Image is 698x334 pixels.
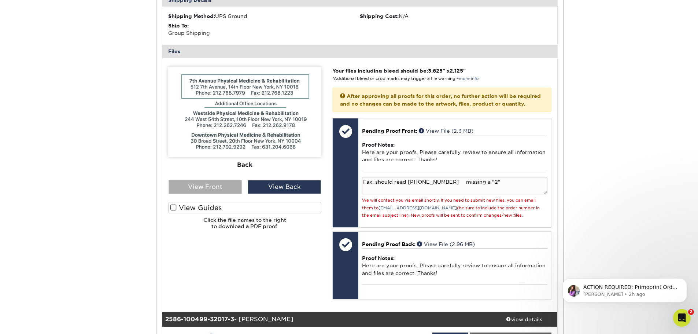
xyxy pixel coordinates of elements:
[360,12,551,20] div: N/A
[362,142,395,148] strong: Proof Notes:
[162,312,491,327] div: - [PERSON_NAME]
[168,157,321,173] div: Back
[162,45,557,58] div: Files
[362,248,547,285] div: Here are your proofs. Please carefully review to ensure all information and files are correct. Th...
[168,12,360,20] div: UPS Ground
[362,198,540,218] small: We will contact you via email shortly. If you need to submit new files, you can email them to (be...
[362,135,547,171] div: Here are your proofs. Please carefully review to ensure all information and files are correct. Th...
[168,22,360,37] div: Group Shipping
[491,312,557,327] a: view details
[248,180,321,194] div: View Back
[378,206,457,210] a: [EMAIL_ADDRESS][DOMAIN_NAME]
[491,316,557,323] div: view details
[168,23,189,29] strong: Ship To:
[362,255,395,261] strong: Proof Notes:
[362,241,416,247] span: Pending Proof Back:
[332,76,479,81] small: *Additional bleed or crop marks may trigger a file warning –
[673,309,691,327] iframe: Intercom live chat
[168,202,321,213] label: View Guides
[165,316,234,323] strong: 2586-100499-32017-3
[362,128,417,134] span: Pending Proof Front:
[551,263,698,314] iframe: Intercom notifications message
[332,68,466,74] strong: Your files including bleed should be: " x "
[168,217,321,235] h6: Click the file names to the right to download a PDF proof.
[459,76,479,81] a: more info
[428,68,443,74] span: 3.625
[360,13,399,19] strong: Shipping Cost:
[450,68,463,74] span: 2.125
[168,13,215,19] strong: Shipping Method:
[169,180,242,194] div: View Front
[417,241,475,247] a: View File (2.96 MB)
[688,309,694,315] span: 2
[419,128,473,134] a: View File (2.3 MB)
[2,312,62,331] iframe: Google Customer Reviews
[340,93,541,106] strong: After approving all proofs for this order, no further action will be required and no changes can ...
